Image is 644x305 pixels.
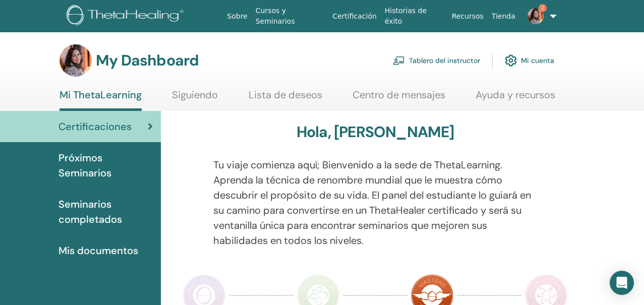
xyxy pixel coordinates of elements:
a: Historias de éxito [381,2,448,31]
span: Seminarios completados [58,197,153,227]
span: Certificaciones [58,119,132,134]
h3: Hola, [PERSON_NAME] [297,123,454,141]
div: Open Intercom Messenger [610,271,634,295]
a: Lista de deseos [249,89,322,108]
a: Tablero del instructor [393,49,480,72]
a: Cursos y Seminarios [252,2,328,31]
img: logo.png [67,5,187,28]
h3: My Dashboard [96,51,199,70]
img: cog.svg [505,52,517,69]
a: Sobre [223,7,251,26]
p: Tu viaje comienza aquí; Bienvenido a la sede de ThetaLearning. Aprenda la técnica de renombre mun... [213,157,538,248]
a: Siguiendo [172,89,218,108]
span: Mis documentos [58,243,138,258]
a: Centro de mensajes [353,89,445,108]
a: Certificación [328,7,381,26]
a: Recursos [448,7,488,26]
a: Mi ThetaLearning [60,89,142,111]
img: chalkboard-teacher.svg [393,56,405,65]
a: Mi cuenta [505,49,554,72]
img: default.jpg [60,44,92,77]
span: 2 [539,4,547,12]
a: Ayuda y recursos [476,89,555,108]
a: Tienda [488,7,519,26]
img: default.jpg [528,8,544,24]
span: Próximos Seminarios [58,150,153,180]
